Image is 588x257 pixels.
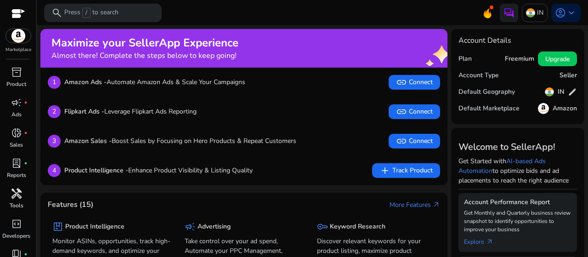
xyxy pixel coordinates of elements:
span: donut_small [11,127,22,138]
span: / [82,8,90,18]
button: linkConnect [389,104,440,119]
p: Leverage Flipkart Ads Reporting [64,107,197,116]
button: linkConnect [389,134,440,148]
button: linkConnect [389,75,440,90]
a: AI-based Ads Automation [458,157,546,175]
span: keyboard_arrow_down [566,7,577,18]
span: fiber_manual_record [24,131,28,135]
h4: Almost there! Complete the steps below to keep going! [51,51,238,60]
h4: Account Details [458,36,577,45]
h5: Account Performance Report [464,199,571,206]
span: arrow_outward [433,201,440,208]
span: inventory_2 [11,67,22,78]
span: Connect [396,106,433,117]
a: Explorearrow_outward [464,234,501,246]
p: Get Started with to optimize bids and ad placements to reach the right audience [458,156,577,185]
span: key [317,221,328,232]
p: 4 [48,164,61,177]
span: Track Product [379,165,433,176]
h2: Maximize your SellerApp Experience [51,36,238,50]
p: Marketplace [6,46,31,53]
b: Amazon Sales - [64,137,112,145]
b: Product Intelligence - [64,166,128,175]
span: link [396,77,407,88]
h3: Welcome to SellerApp! [458,142,577,153]
span: arrow_outward [486,238,493,246]
span: Connect [396,77,433,88]
h4: Features (15) [48,200,93,209]
h5: Default Marketplace [458,105,520,113]
h5: Default Geography [458,88,515,96]
img: in.svg [545,87,554,97]
h5: Account Type [458,72,499,80]
p: 3 [48,135,61,148]
p: IN [537,5,543,21]
span: code_blocks [11,218,22,229]
p: Ads [11,110,22,119]
p: 1 [48,76,61,89]
p: Reports [7,171,26,179]
b: Flipkart Ads - [64,107,104,116]
span: lab_profile [11,158,22,169]
p: Get Monthly and Quarterly business review snapshot to identify opportunities to improve your busi... [464,209,571,234]
p: Developers [2,232,30,240]
span: campaign [185,221,196,232]
span: link [396,136,407,147]
span: fiber_manual_record [24,161,28,165]
h5: Keyword Research [330,223,385,231]
img: amazon.svg [538,103,549,114]
p: Sales [10,141,23,149]
h5: Product Intelligence [65,223,124,231]
h5: IN [558,88,564,96]
h5: Freemium [505,55,534,63]
button: addTrack Product [372,163,440,178]
span: account_circle [555,7,566,18]
a: More Featuresarrow_outward [390,200,440,210]
h5: Amazon [553,105,577,113]
button: Upgrade [538,51,577,66]
p: Press to search [64,8,119,18]
span: handyman [11,188,22,199]
b: Amazon Ads - [64,78,107,86]
span: edit [568,87,577,97]
img: in.svg [526,8,535,17]
p: Boost Sales by Focusing on Hero Products & Repeat Customers [64,136,296,146]
p: Enhance Product Visibility & Listing Quality [64,166,253,175]
p: Product [6,80,26,88]
p: Automate Amazon Ads & Scale Your Campaigns [64,77,245,87]
p: Tools [10,201,23,210]
img: amazon.svg [6,29,31,43]
span: campaign [11,97,22,108]
span: Upgrade [545,54,570,64]
h5: Seller [560,72,577,80]
span: search [51,7,62,18]
span: fiber_manual_record [24,252,28,256]
span: add [379,165,390,176]
h5: Plan [458,55,472,63]
p: 2 [48,105,61,118]
span: link [396,106,407,117]
span: fiber_manual_record [24,101,28,104]
span: package [52,221,63,232]
h5: Advertising [198,223,231,231]
span: Connect [396,136,433,147]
